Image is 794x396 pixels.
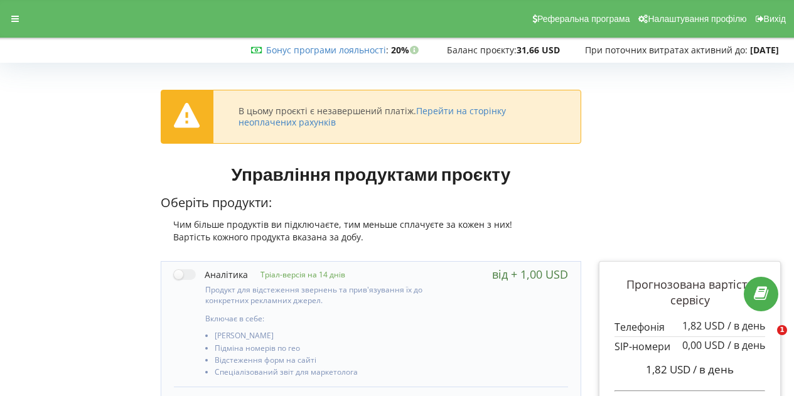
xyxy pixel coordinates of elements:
a: Бонус програми лояльності [266,44,386,56]
h1: Управління продуктами проєкту [161,163,582,185]
strong: [DATE] [750,44,779,56]
span: Налаштування профілю [648,14,746,24]
span: / в день [727,338,765,352]
label: Аналітика [174,268,248,281]
p: Оберіть продукти: [161,194,582,212]
span: / в день [693,362,734,377]
p: Продукт для відстеження звернень та прив'язування їх до конкретних рекламних джерел. [205,284,450,306]
span: 1,82 USD [682,319,725,333]
div: В цьому проєкті є незавершений платіж. [239,105,556,128]
iframe: Intercom live chat [751,325,781,355]
p: Телефонія [614,320,765,334]
strong: 31,66 USD [517,44,560,56]
strong: 20% [391,44,422,56]
a: Перейти на сторінку неоплачених рахунків [239,105,506,128]
span: : [266,44,389,56]
p: SIP-номери [614,340,765,354]
span: 1 [777,325,787,335]
li: Спеціалізований звіт для маркетолога [215,368,450,380]
p: Тріал-версія на 14 днів [248,269,345,280]
li: Відстеження форм на сайті [215,356,450,368]
span: 1,82 USD [646,362,690,377]
span: Вихід [764,14,786,24]
div: Чим більше продуктів ви підключаєте, тим меньше сплачуєте за кожен з них! [161,218,582,231]
span: / в день [727,319,765,333]
p: Включає в себе: [205,313,450,324]
span: При поточних витратах активний до: [585,44,748,56]
div: Вартість кожного продукта вказана за добу. [161,231,582,243]
li: Підміна номерів по гео [215,344,450,356]
span: 0,00 USD [682,338,725,352]
p: Прогнозована вартість сервісу [614,277,765,309]
span: Баланс проєкту: [447,44,517,56]
li: [PERSON_NAME] [215,331,450,343]
div: від + 1,00 USD [492,268,568,281]
span: Реферальна програма [537,14,630,24]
